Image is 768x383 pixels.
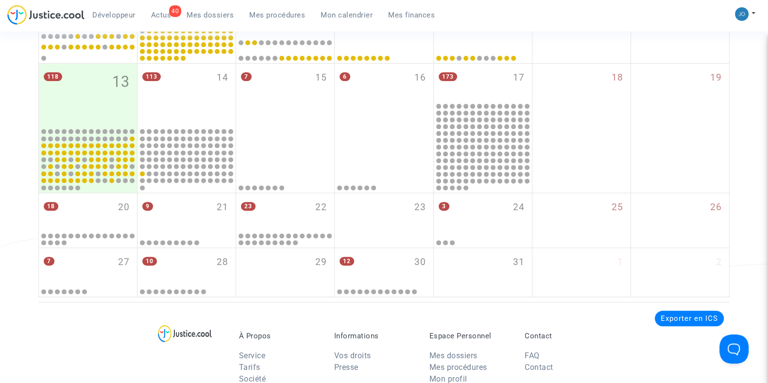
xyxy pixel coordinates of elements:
a: Contact [525,363,553,372]
span: 23 [414,200,426,215]
img: logo_orange.svg [16,16,23,23]
div: dimanche octobre 26 [631,193,729,248]
span: 17 [513,71,525,85]
span: 31 [513,255,525,269]
a: Vos droits [334,351,371,360]
span: 30 [414,255,426,269]
a: Mes finances [380,8,443,22]
span: 29 [315,255,327,269]
div: Domaine [50,57,75,64]
a: FAQ [525,351,540,360]
div: mardi octobre 28, 10 events, click to expand [137,248,236,286]
span: 27 [118,255,130,269]
span: 2 [716,255,722,269]
span: 173 [439,72,457,81]
div: vendredi octobre 17, 173 events, click to expand [434,64,532,101]
div: dimanche novembre 2 [631,248,729,297]
span: Développeur [92,11,136,19]
div: v 4.0.25 [27,16,48,23]
span: 19 [710,71,722,85]
div: mercredi octobre 15, 7 events, click to expand [236,64,334,127]
a: Service [239,351,266,360]
span: 14 [217,71,228,85]
img: 45a793c8596a0d21866ab9c5374b5e4b [735,7,749,21]
span: Actus [151,11,171,19]
p: À Propos [239,332,320,340]
span: 23 [241,202,256,211]
div: Domaine: [DOMAIN_NAME] [25,25,110,33]
span: Mon calendrier [321,11,373,19]
div: lundi octobre 20, 18 events, click to expand [39,193,137,231]
span: 10 [142,257,157,266]
span: 1 [617,255,623,269]
div: vendredi octobre 31 [434,248,532,297]
div: dimanche octobre 19 [631,64,729,193]
span: 26 [710,200,722,215]
div: mercredi octobre 29 [236,248,334,297]
div: Mots-clés [121,57,149,64]
span: 6 [340,72,350,81]
img: website_grey.svg [16,25,23,33]
p: Informations [334,332,415,340]
span: 7 [44,257,54,266]
div: samedi novembre 1 [532,248,631,297]
span: 7 [241,72,252,81]
div: lundi octobre 13, 118 events, click to expand [39,64,137,127]
span: 22 [315,200,327,215]
div: samedi octobre 18 [532,64,631,193]
iframe: Help Scout Beacon - Open [719,334,749,364]
span: Mes dossiers [187,11,234,19]
span: 18 [44,202,58,211]
div: jeudi octobre 16, 6 events, click to expand [335,64,433,127]
span: 113 [142,72,161,81]
a: Presse [334,363,358,372]
span: 16 [414,71,426,85]
span: 24 [513,200,525,215]
span: 18 [612,71,623,85]
span: Mes finances [388,11,435,19]
img: logo-lg.svg [158,325,212,342]
span: 12 [340,257,354,266]
span: 25 [612,200,623,215]
div: samedi octobre 25 [532,193,631,248]
div: jeudi octobre 30, 12 events, click to expand [335,248,433,286]
span: 3 [439,202,449,211]
div: vendredi octobre 24, 3 events, click to expand [434,193,532,231]
a: Mes procédures [241,8,313,22]
span: 21 [217,200,228,215]
span: 20 [118,200,130,215]
span: 9 [142,202,153,211]
p: Espace Personnel [429,332,510,340]
span: Mes procédures [249,11,305,19]
div: jeudi octobre 23 [335,193,433,248]
img: tab_domain_overview_orange.svg [39,56,47,64]
a: Mes procédures [429,363,487,372]
a: 40Actus [143,8,179,22]
div: mardi octobre 14, 113 events, click to expand [137,64,236,127]
p: Contact [525,332,605,340]
div: mardi octobre 21, 9 events, click to expand [137,193,236,231]
span: 28 [217,255,228,269]
div: lundi octobre 27, 7 events, click to expand [39,248,137,286]
img: tab_keywords_by_traffic_grey.svg [110,56,118,64]
img: jc-logo.svg [7,5,85,25]
span: 118 [44,72,62,81]
a: Mes dossiers [179,8,241,22]
span: 15 [315,71,327,85]
a: Mes dossiers [429,351,478,360]
div: mercredi octobre 22, 23 events, click to expand [236,193,334,231]
a: Développeur [85,8,143,22]
a: Tarifs [239,363,260,372]
span: 13 [112,71,130,93]
div: 40 [169,5,181,17]
a: Mon calendrier [313,8,380,22]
